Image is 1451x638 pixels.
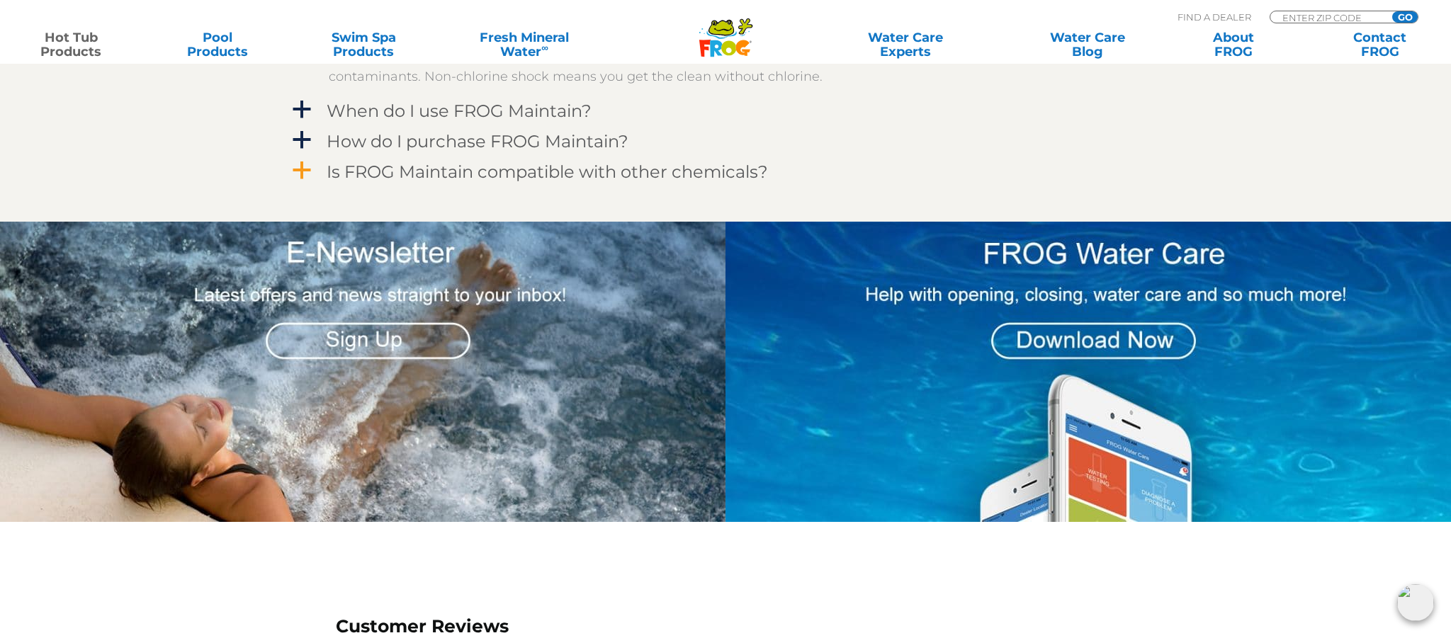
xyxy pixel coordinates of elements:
h4: How do I purchase FROG Maintain? [327,132,628,151]
span: a [291,99,312,120]
a: Swim SpaProducts [307,30,421,59]
input: Zip Code Form [1281,11,1377,23]
a: Fresh MineralWater∞ [453,30,596,59]
img: openIcon [1397,584,1434,621]
a: Water CareBlog [1030,30,1144,59]
a: ContactFROG [1323,30,1437,59]
sup: ∞ [541,42,548,53]
a: Hot TubProducts [14,30,128,59]
span: a [291,130,312,151]
h4: When do I use FROG Maintain? [327,101,592,120]
span: a [291,160,312,181]
a: AboutFROG [1177,30,1291,59]
a: a Is FROG Maintain compatible with other chemicals? [290,159,1161,185]
a: PoolProducts [161,30,275,59]
p: Find A Dealer [1178,11,1251,23]
a: a How do I purchase FROG Maintain? [290,128,1161,154]
img: App Graphic [725,222,1451,522]
h4: Is FROG Maintain compatible with other chemicals? [327,162,768,181]
a: Water CareExperts [813,30,998,59]
input: GO [1392,11,1418,23]
a: a When do I use FROG Maintain? [290,98,1161,124]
